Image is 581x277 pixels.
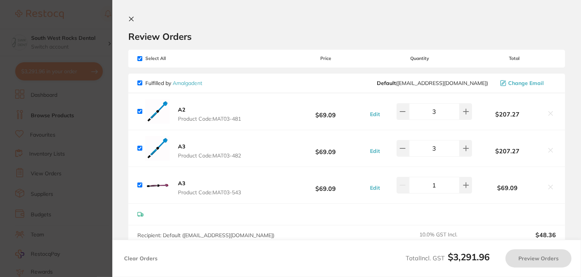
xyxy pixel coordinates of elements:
[368,56,472,61] span: Quantity
[284,104,368,118] b: $69.09
[137,56,213,61] span: Select All
[472,111,542,118] b: $207.27
[178,180,185,187] b: A3
[178,106,185,113] b: A2
[178,143,185,150] b: A3
[472,184,542,191] b: $69.09
[145,99,170,124] img: emMxM3ZmbQ
[406,254,490,262] span: Total Incl. GST
[472,148,542,154] b: $207.27
[491,231,556,248] output: $48.36
[448,251,490,263] b: $3,291.96
[368,111,382,118] button: Edit
[137,232,274,239] span: Recipient: Default ( [EMAIL_ADDRESS][DOMAIN_NAME] )
[505,249,572,268] button: Preview Orders
[145,80,202,86] p: Fulfilled by
[508,80,544,86] span: Change Email
[368,184,382,191] button: Edit
[128,31,565,42] h2: Review Orders
[368,148,382,154] button: Edit
[377,80,396,87] b: Default
[419,231,485,248] span: 10.0 % GST Incl.
[498,80,556,87] button: Change Email
[284,56,368,61] span: Price
[377,80,488,86] span: info@amalgadent.com.au
[284,141,368,155] b: $69.09
[176,180,243,196] button: A3 Product Code:MAT03-543
[178,116,241,122] span: Product Code: MAT03-481
[284,178,368,192] b: $69.09
[178,153,241,159] span: Product Code: MAT03-482
[176,143,243,159] button: A3 Product Code:MAT03-482
[178,189,241,195] span: Product Code: MAT03-543
[145,136,170,161] img: ZGJ0aWM1ag
[145,173,170,197] img: MmxpbDJ0ZQ
[176,106,243,122] button: A2 Product Code:MAT03-481
[122,249,160,268] button: Clear Orders
[173,80,202,87] a: Amalgadent
[472,56,556,61] span: Total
